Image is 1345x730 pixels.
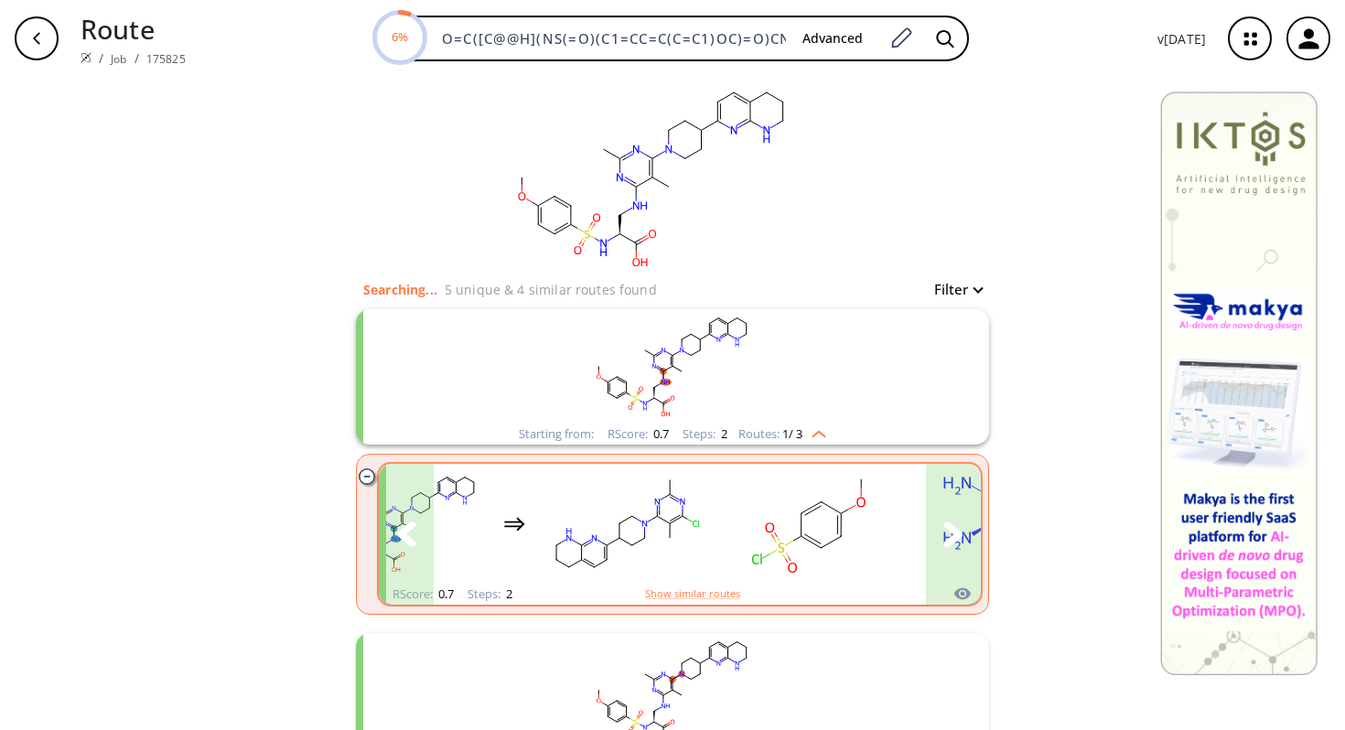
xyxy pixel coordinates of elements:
[134,48,139,68] li: /
[469,77,835,278] svg: O=C([C@@H](NS(=O)(C1=CC=C(C=C1)OC)=O)CNC2=NC(C)=NC(N3CCC(CC3)C4=NC5=C(C=C4)CCCN5)=C2C)O
[718,425,727,442] span: 2
[651,425,669,442] span: 0.7
[436,585,454,602] span: 0.7
[81,9,186,48] p: Route
[445,280,657,299] p: 5 unique & 4 similar routes found
[645,585,740,602] button: Show similar routes
[503,585,512,602] span: 2
[363,280,437,299] p: Searching...
[1157,29,1206,48] p: v [DATE]
[738,428,826,440] div: Routes:
[99,48,103,68] li: /
[81,52,91,63] img: Spaya logo
[788,22,877,56] button: Advanced
[468,588,512,600] div: Steps :
[608,428,669,440] div: RScore :
[392,28,408,45] text: 6%
[111,51,126,67] a: Job
[802,424,826,438] img: Up
[923,283,982,296] button: Filter
[726,467,891,581] svg: COc1ccc(S(=O)(=O)Cl)cc1
[431,29,788,48] input: Enter SMILES
[320,467,485,581] svg: COc1ccc(S(=O)(=O)N[C@@H](CNc2nc(C)nc(N3CCC(c4ccc5c(n4)NCCC5)CC3)c2C)C(=O)O)cc1
[1160,91,1318,675] img: Banner
[909,467,1074,581] svg: NC[C@H](N)C(=O)O
[543,467,708,581] svg: Cc1nc(Cl)c(C)c(N2CCC(c3ccc4c(n3)NCCC4)CC2)n1
[782,428,802,440] span: 1 / 3
[435,309,910,424] svg: COc1ccc(S(=O)(=O)N[C@@H](CNc2nc(C)nc(N3CCC(c4ccc5c(n4)NCCC5)CC3)c2C)C(=O)O)cc1
[519,428,594,440] div: Starting from:
[683,428,727,440] div: Steps :
[146,51,186,67] a: 175825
